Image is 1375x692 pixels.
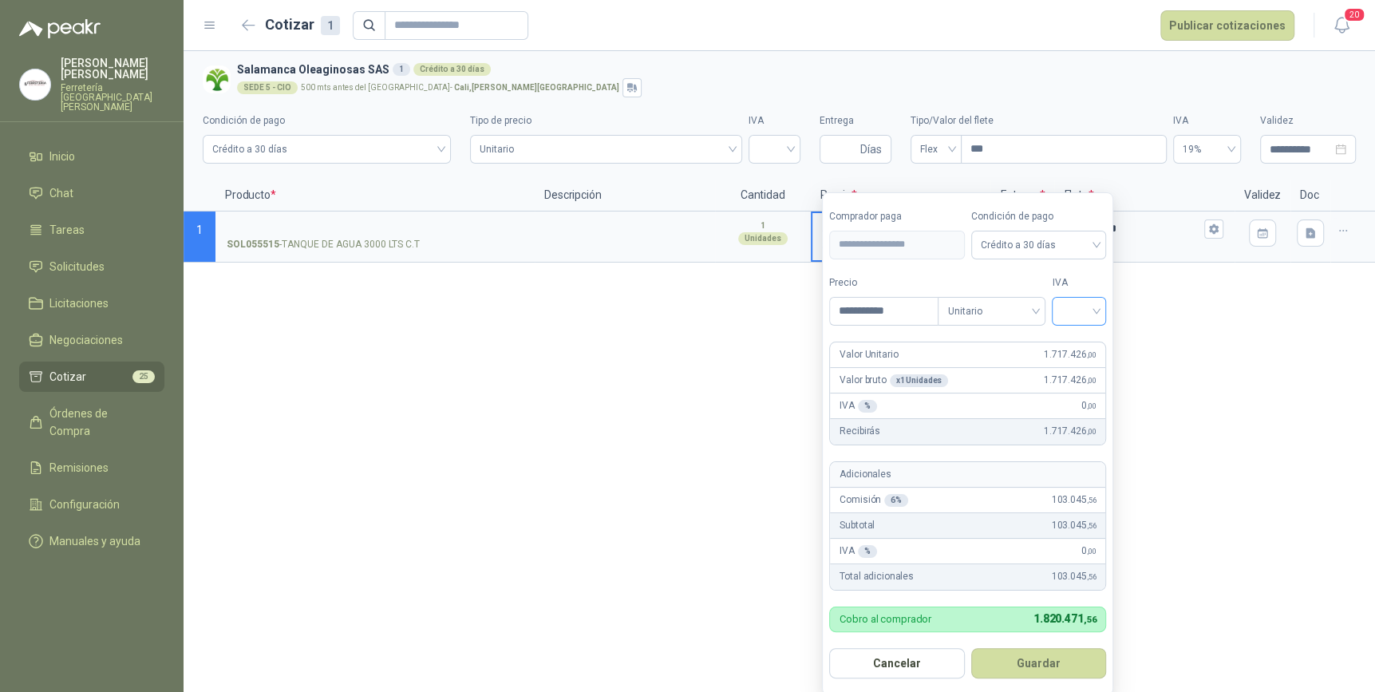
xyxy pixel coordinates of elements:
[829,275,938,291] label: Precio
[49,532,140,550] span: Manuales y ayuda
[840,544,876,559] p: IVA
[212,137,441,161] span: Crédito a 30 días
[19,288,164,318] a: Licitaciones
[215,180,535,212] p: Producto
[61,83,164,112] p: Ferretería [GEOGRAPHIC_DATA][PERSON_NAME]
[1054,180,1235,212] p: Flete
[49,258,105,275] span: Solicitudes
[49,295,109,312] span: Licitaciones
[858,545,877,558] div: %
[738,232,788,245] div: Unidades
[1033,612,1096,625] span: 1.820.471
[829,209,965,224] label: Comprador paga
[820,113,891,129] label: Entrega
[1087,427,1096,436] span: ,00
[1343,7,1365,22] span: 20
[1087,401,1096,410] span: ,00
[1087,521,1096,530] span: ,56
[49,148,75,165] span: Inicio
[1081,398,1096,413] span: 0
[480,137,733,161] span: Unitario
[1044,424,1096,439] span: 1.717.426
[1235,180,1290,212] p: Validez
[715,180,811,212] p: Cantidad
[1044,347,1096,362] span: 1.717.426
[237,61,1349,78] h3: Salamanca Oleaginosas SAS
[393,63,410,76] div: 1
[840,467,891,482] p: Adicionales
[227,237,279,252] strong: SOL055515
[1087,496,1096,504] span: ,56
[1087,350,1096,359] span: ,00
[203,113,451,129] label: Condición de pago
[1052,569,1096,584] span: 103.045
[301,84,619,92] p: 500 mts antes del [GEOGRAPHIC_DATA] -
[19,141,164,172] a: Inicio
[19,453,164,483] a: Remisiones
[840,518,875,533] p: Subtotal
[911,113,1167,129] label: Tipo/Valor del flete
[19,526,164,556] a: Manuales y ayuda
[49,221,85,239] span: Tareas
[971,209,1107,224] label: Condición de pago
[840,424,880,439] p: Recibirás
[1052,518,1096,533] span: 103.045
[227,223,524,235] input: SOL055515-TANQUE DE AGUA 3000 LTS C.T
[971,648,1107,678] button: Guardar
[61,57,164,80] p: [PERSON_NAME] [PERSON_NAME]
[858,400,877,413] div: %
[1290,180,1330,212] p: Doc
[884,494,908,507] div: 6 %
[19,178,164,208] a: Chat
[196,223,203,236] span: 1
[860,136,882,163] span: Días
[1109,223,1201,235] input: Flex $
[990,180,1054,212] p: Entrega
[454,83,619,92] strong: Cali , [PERSON_NAME][GEOGRAPHIC_DATA]
[265,14,340,36] h2: Cotizar
[1087,572,1096,581] span: ,56
[19,215,164,245] a: Tareas
[132,370,155,383] span: 25
[1173,113,1241,129] label: IVA
[19,251,164,282] a: Solicitudes
[413,63,491,76] div: Crédito a 30 días
[1183,137,1231,161] span: 19%
[470,113,742,129] label: Tipo de precio
[1160,10,1294,41] button: Publicar cotizaciones
[947,299,1036,323] span: Unitario
[1327,11,1356,40] button: 20
[840,398,876,413] p: IVA
[840,614,931,624] p: Cobro al comprador
[920,137,952,161] span: Flex
[49,459,109,476] span: Remisiones
[1052,492,1096,508] span: 103.045
[19,19,101,38] img: Logo peakr
[19,325,164,355] a: Negociaciones
[1204,219,1223,239] button: Flex $
[840,569,914,584] p: Total adicionales
[1081,544,1096,559] span: 0
[227,237,420,252] p: - TANQUE DE AGUA 3000 LTS C.T
[1044,373,1096,388] span: 1.717.426
[1084,615,1096,625] span: ,56
[237,81,298,94] div: SEDE 5 - CIO
[840,373,948,388] p: Valor bruto
[840,347,898,362] p: Valor Unitario
[1087,376,1096,385] span: ,00
[811,180,991,212] p: Precio
[20,69,50,100] img: Company Logo
[749,113,800,129] label: IVA
[321,16,340,35] div: 1
[1052,275,1106,291] label: IVA
[49,331,123,349] span: Negociaciones
[49,496,120,513] span: Configuración
[49,368,86,386] span: Cotizar
[981,233,1097,257] span: Crédito a 30 días
[19,489,164,520] a: Configuración
[19,362,164,392] a: Cotizar25
[49,184,73,202] span: Chat
[535,180,715,212] p: Descripción
[1260,113,1356,129] label: Validez
[840,492,908,508] p: Comisión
